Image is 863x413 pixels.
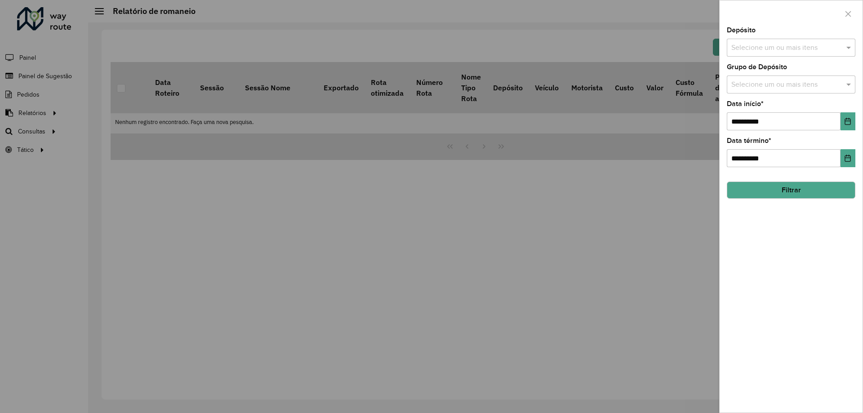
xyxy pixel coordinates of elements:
label: Data término [727,135,771,146]
label: Grupo de Depósito [727,62,787,72]
button: Choose Date [841,149,855,167]
button: Choose Date [841,112,855,130]
label: Depósito [727,25,756,36]
button: Filtrar [727,182,855,199]
label: Data início [727,98,764,109]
